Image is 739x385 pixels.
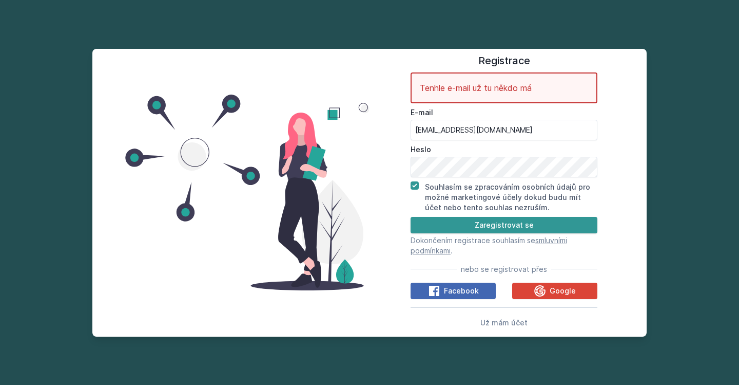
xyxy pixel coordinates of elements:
button: Google [512,283,597,299]
span: Už mám účet [480,318,528,327]
button: Facebook [411,283,496,299]
span: Facebook [444,286,479,296]
p: Dokončením registrace souhlasím se . [411,235,597,256]
h1: Registrace [411,53,597,68]
span: nebo se registrovat přes [461,264,547,274]
label: E-mail [411,107,597,118]
label: Heslo [411,144,597,155]
label: Souhlasím se zpracováním osobních údajů pro možné marketingové účely dokud budu mít účet nebo ten... [425,182,590,212]
button: Zaregistrovat se [411,217,597,233]
a: smluvními podmínkami [411,236,567,255]
button: Už mám účet [480,316,528,328]
input: Tvoje e-mailová adresa [411,120,597,140]
div: Tenhle e-mail už tu někdo má [411,72,597,103]
span: Google [550,286,576,296]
